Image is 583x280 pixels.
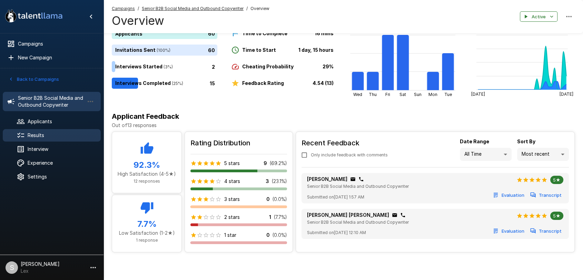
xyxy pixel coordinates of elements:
p: 3 stars [224,196,240,203]
b: Time to Start [242,47,276,53]
tspan: [DATE] [559,91,573,97]
span: Only include feedback with comments [311,152,388,158]
button: Active [520,11,557,22]
span: / [246,5,248,12]
b: Feedback Rating [242,80,284,86]
button: Transcript [529,190,563,201]
p: ( 0.0 %) [273,196,287,203]
span: 5★ [550,177,563,183]
tspan: Fri [385,92,390,97]
b: 29% [323,64,334,69]
b: Sort By [517,138,535,144]
p: 2 [212,63,215,70]
p: Low Satisfaction (1-2★) [118,230,176,236]
tspan: Mon [428,92,437,97]
span: Senior B2B Social Media and Outbound Copywriter [307,184,409,189]
div: Click to copy [392,212,397,218]
p: ( 7.7 %) [274,214,287,221]
p: 9 [264,160,267,167]
u: Senior B2B Social Media and Outbound Copywriter [142,6,244,11]
p: 3 [266,178,269,185]
p: 5 stars [224,160,240,167]
p: [PERSON_NAME] [307,176,347,183]
p: 1 star [224,232,236,239]
button: Evaluation [492,226,526,236]
span: 12 responses [134,178,160,184]
tspan: Wed [353,92,362,97]
b: Cheating Probability [242,64,294,69]
tspan: Tue [444,92,452,97]
b: Time to Complete [242,30,287,36]
tspan: Thu [369,92,377,97]
p: 2 stars [224,214,240,221]
span: 1 response [136,238,158,243]
h6: Rating Distribution [190,137,287,148]
p: Out of 13 responses [112,122,575,129]
p: 4 stars [224,178,240,185]
b: 4.54 (13) [313,80,334,86]
p: 60 [208,46,215,54]
span: Senior B2B Social Media and Outbound Copywriter [307,220,409,225]
b: Date Range [460,138,489,144]
tspan: Sat [399,92,406,97]
h5: 92.3 % [118,160,176,171]
span: Submitted on [DATE] 1:57 AM [307,194,364,201]
p: High Satisfaction (4-5★) [118,171,176,177]
u: Campaigns [112,6,135,11]
button: Transcript [529,226,563,236]
span: Overview [250,5,269,12]
div: Click to copy [358,176,364,182]
span: 5★ [550,213,563,219]
tspan: Sun [414,92,422,97]
button: Evaluation [492,190,526,201]
p: ( 23.1 %) [272,178,287,185]
p: ( 69.2 %) [270,160,287,167]
b: Applicant Feedback [112,112,179,120]
span: Submitted on [DATE] 12:10 AM [307,229,366,236]
h6: Recent Feedback [302,137,393,148]
div: Click to copy [400,212,406,218]
div: Click to copy [350,176,356,182]
tspan: [DATE] [471,91,485,97]
div: All Time [460,148,512,161]
p: 15 [210,79,215,87]
span: / [138,5,139,12]
p: 1 [269,214,271,221]
p: 0 [266,232,270,239]
h5: 7.7 % [118,219,176,230]
div: Most recent [517,148,569,161]
p: 60 [208,30,215,37]
b: 16 mins [315,30,334,36]
p: 0 [266,196,270,203]
p: ( 0.0 %) [273,232,287,239]
b: 1 day, 15 hours [298,47,334,53]
h4: Overview [112,13,269,28]
p: [PERSON_NAME] [PERSON_NAME] [307,212,389,219]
